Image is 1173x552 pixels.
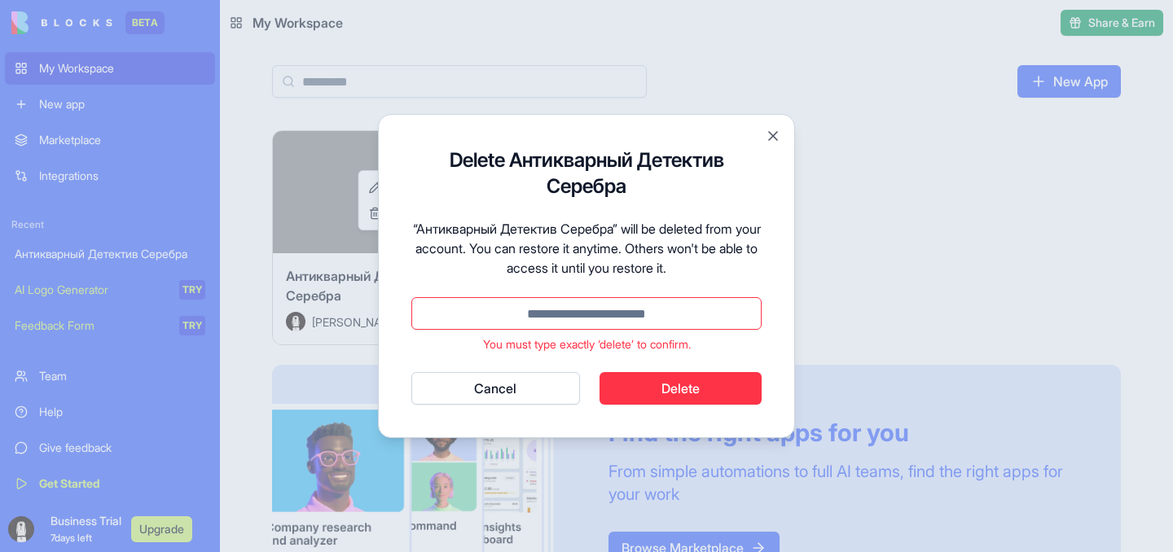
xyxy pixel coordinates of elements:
button: Close [765,128,781,144]
p: “Антикварный Детектив Серебра” will be deleted from your account. You can restore it anytime. Oth... [411,219,762,278]
h2: Delete Антикварный Детектив Серебра [411,147,762,199]
p: You must type exactly ‘delete’ to confirm. [411,336,762,353]
button: Cancel [411,372,580,405]
button: Delete [600,372,762,405]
